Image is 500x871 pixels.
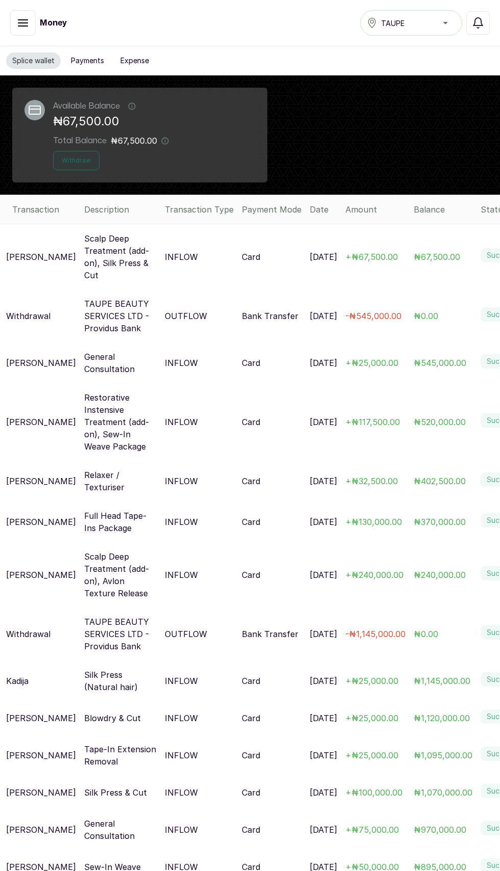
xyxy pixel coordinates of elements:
[84,616,157,652] p: TAUPE BEAUTY SERVICES LTD - Providus Bank
[53,100,120,112] h2: Available Balance
[310,712,337,724] p: [DATE]
[414,311,438,321] span: ₦0.00
[242,786,260,799] p: Card
[165,712,198,724] p: INFLOW
[84,469,157,493] p: Relaxer / Texturiser
[242,475,260,487] p: Card
[310,749,337,761] p: [DATE]
[165,824,198,836] p: INFLOW
[414,417,466,427] span: ₦520,000.00
[40,17,67,29] h1: Money
[6,475,76,487] p: [PERSON_NAME]
[414,252,460,262] span: ₦67,500.00
[165,786,198,799] p: INFLOW
[414,787,472,798] span: ₦1,070,000.00
[6,416,76,428] p: [PERSON_NAME]
[84,550,157,599] p: Scalp Deep Treatment (add-on), Avlon Texture Release
[165,416,198,428] p: INFLOW
[53,151,99,170] button: Withdraw
[345,417,400,427] span: + ₦117,500.00
[242,749,260,761] p: Card
[165,475,198,487] p: INFLOW
[84,510,157,534] p: Full Head Tape-Ins Package
[414,476,466,486] span: ₦402,500.00
[53,112,169,130] p: ₦67,500.00
[6,786,76,799] p: [PERSON_NAME]
[310,251,337,263] p: [DATE]
[242,712,260,724] p: Card
[12,203,76,216] div: Transaction
[84,817,157,842] p: General Consultation
[84,391,157,453] p: Restorative Instensive Treatment (add-on), Sew-In Weave Package
[345,825,399,835] span: + ₦75,000.00
[360,10,462,36] button: TAUPE
[242,516,260,528] p: Card
[6,251,76,263] p: [PERSON_NAME]
[165,628,207,640] p: OUTFLOW
[345,517,402,527] span: + ₦130,000.00
[345,629,406,639] span: - ₦1,145,000.00
[414,629,438,639] span: ₦0.00
[242,416,260,428] p: Card
[84,786,147,799] p: Silk Press & Cut
[345,203,406,216] div: Amount
[242,824,260,836] p: Card
[165,569,198,581] p: INFLOW
[310,628,337,640] p: [DATE]
[414,358,466,368] span: ₦545,000.00
[84,712,141,724] p: Blowdry & Cut
[242,628,298,640] p: Bank Transfer
[6,52,61,69] button: Splice wallet
[6,749,76,761] p: [PERSON_NAME]
[242,357,260,369] p: Card
[310,475,337,487] p: [DATE]
[414,570,466,580] span: ₦240,000.00
[345,750,398,760] span: + ₦25,000.00
[242,310,298,322] p: Bank Transfer
[6,675,29,687] p: Kadija
[345,787,403,798] span: + ₦100,000.00
[6,712,76,724] p: [PERSON_NAME]
[310,310,337,322] p: [DATE]
[345,252,398,262] span: + ₦67,500.00
[310,357,337,369] p: [DATE]
[345,476,398,486] span: + ₦32,500.00
[242,251,260,263] p: Card
[6,310,51,322] p: Withdrawal
[165,251,198,263] p: INFLOW
[310,569,337,581] p: [DATE]
[165,357,198,369] p: INFLOW
[84,351,157,375] p: General Consultation
[84,203,157,216] div: Description
[310,203,337,216] div: Date
[345,570,404,580] span: + ₦240,000.00
[345,358,398,368] span: + ₦25,000.00
[242,675,260,687] p: Card
[111,135,157,147] p: ₦67,500.00
[6,628,51,640] p: Withdrawal
[84,669,157,693] p: Silk Press (Natural hair)
[84,298,157,334] p: TAUPE BEAUTY SERVICES LTD - Providus Bank
[414,750,472,760] span: ₦1,095,000.00
[84,743,157,768] p: Tape-In Extension Removal
[242,569,260,581] p: Card
[414,676,470,686] span: ₦1,145,000.00
[310,675,337,687] p: [DATE]
[345,713,398,723] span: + ₦25,000.00
[310,416,337,428] p: [DATE]
[84,232,157,281] p: Scalp Deep Treatment (add-on), Silk Press & Cut
[114,52,155,69] button: Expense
[310,516,337,528] p: [DATE]
[165,675,198,687] p: INFLOW
[6,357,76,369] p: [PERSON_NAME]
[242,203,302,216] div: Payment Mode
[53,135,107,147] h2: Total Balance
[345,676,398,686] span: + ₦25,000.00
[6,824,76,836] p: [PERSON_NAME]
[165,310,207,322] p: OUTFLOW
[165,749,198,761] p: INFLOW
[414,825,466,835] span: ₦970,000.00
[414,713,470,723] span: ₦1,120,000.00
[165,203,234,216] div: Transaction Type
[345,311,402,321] span: - ₦545,000.00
